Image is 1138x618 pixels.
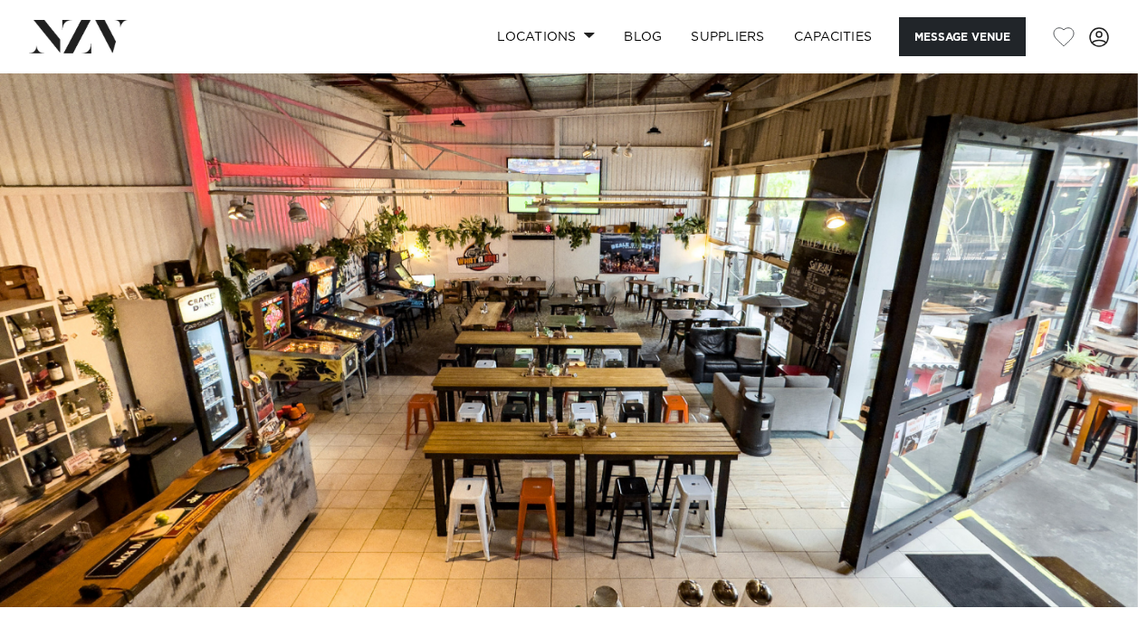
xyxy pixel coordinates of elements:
[29,20,128,53] img: nzv-logo.png
[483,17,609,56] a: Locations
[676,17,779,56] a: SUPPLIERS
[609,17,676,56] a: BLOG
[899,17,1026,56] button: Message Venue
[779,17,887,56] a: Capacities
